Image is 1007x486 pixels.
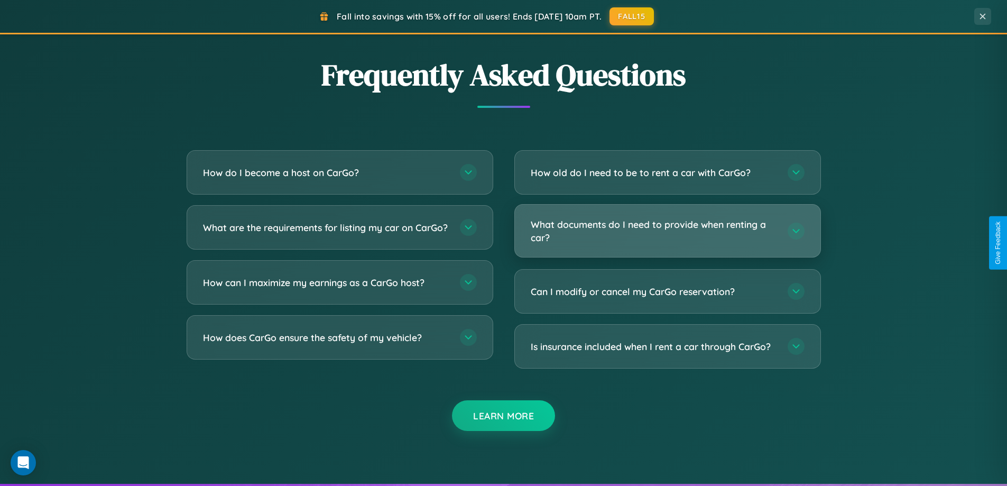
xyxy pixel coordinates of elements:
h3: What are the requirements for listing my car on CarGo? [203,221,449,234]
div: Give Feedback [994,222,1002,264]
h3: What documents do I need to provide when renting a car? [531,218,777,244]
div: Open Intercom Messenger [11,450,36,475]
h3: How do I become a host on CarGo? [203,166,449,179]
h3: Can I modify or cancel my CarGo reservation? [531,285,777,298]
h3: How does CarGo ensure the safety of my vehicle? [203,331,449,344]
h2: Frequently Asked Questions [187,54,821,95]
span: Fall into savings with 15% off for all users! Ends [DATE] 10am PT. [337,11,602,22]
h3: Is insurance included when I rent a car through CarGo? [531,340,777,353]
button: Learn More [452,400,555,431]
h3: How old do I need to be to rent a car with CarGo? [531,166,777,179]
h3: How can I maximize my earnings as a CarGo host? [203,276,449,289]
button: FALL15 [609,7,654,25]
